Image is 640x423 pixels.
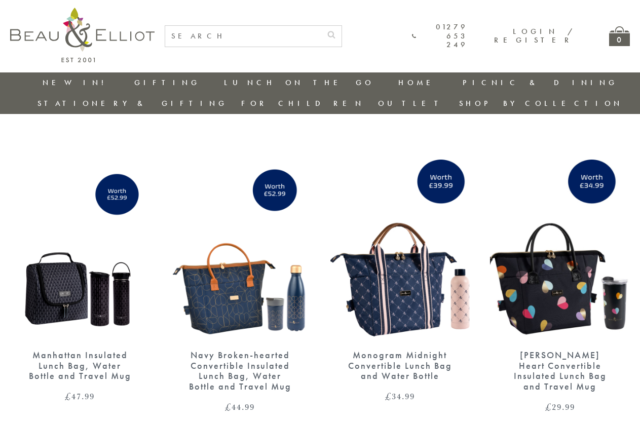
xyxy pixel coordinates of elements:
[330,160,470,401] a: Monogram Midnight Convertible Lunch Bag and Water Bottle Monogram Midnight Convertible Lunch Bag ...
[241,98,364,108] a: For Children
[378,98,445,108] a: Outlet
[412,23,468,49] a: 01279 653 249
[134,78,200,88] a: Gifting
[459,98,623,108] a: Shop by collection
[10,160,150,401] a: Manhattan Insulated Lunch Bag, Water Bottle and Travel Mug Manhattan Insulated Lunch Bag, Water B...
[188,350,292,392] div: Navy Broken-hearted Convertible Insulated Lunch Bag, Water Bottle and Travel Mug
[385,390,392,402] span: £
[37,98,228,108] a: Stationery & Gifting
[224,78,374,88] a: Lunch On The Go
[170,160,310,340] img: Navy Broken-hearted Convertible Lunch Bag, Water Bottle and Travel Mug
[398,78,439,88] a: Home
[65,390,71,402] span: £
[348,350,453,381] div: Monogram Midnight Convertible Lunch Bag and Water Bottle
[225,401,232,413] span: £
[490,160,630,411] a: Emily Heart Convertible Lunch Bag and Travel Mug [PERSON_NAME] Heart Convertible Insulated Lunch ...
[508,350,612,392] div: [PERSON_NAME] Heart Convertible Insulated Lunch Bag and Travel Mug
[463,78,618,88] a: Picnic & Dining
[609,26,630,46] a: 0
[490,160,630,340] img: Emily Heart Convertible Lunch Bag and Travel Mug
[28,350,132,381] div: Manhattan Insulated Lunch Bag, Water Bottle and Travel Mug
[494,26,574,45] a: Login / Register
[385,390,415,402] bdi: 34.99
[545,401,552,413] span: £
[165,26,321,47] input: SEARCH
[43,78,110,88] a: New in!
[65,390,95,402] bdi: 47.99
[170,160,310,411] a: Navy Broken-hearted Convertible Lunch Bag, Water Bottle and Travel Mug Navy Broken-hearted Conver...
[10,8,155,62] img: logo
[225,401,255,413] bdi: 44.99
[10,160,150,340] img: Manhattan Insulated Lunch Bag, Water Bottle and Travel Mug
[545,401,575,413] bdi: 29.99
[330,160,470,340] img: Monogram Midnight Convertible Lunch Bag and Water Bottle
